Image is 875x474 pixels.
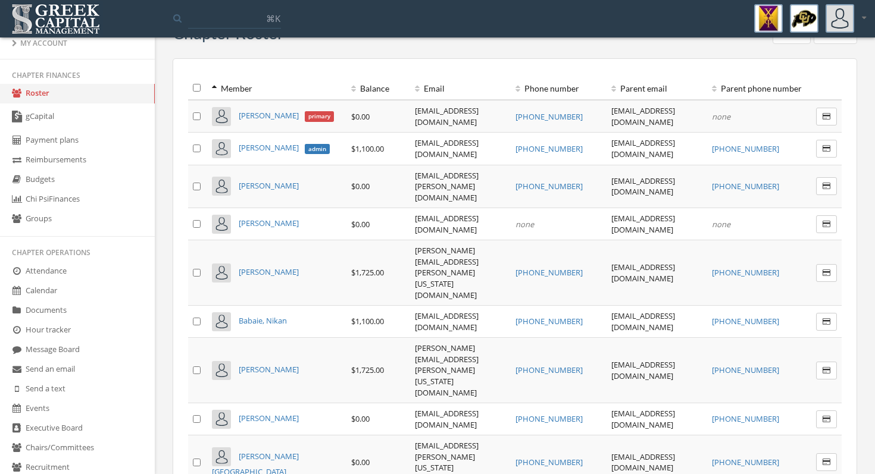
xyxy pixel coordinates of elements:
[611,175,675,197] a: [EMAIL_ADDRESS][DOMAIN_NAME]
[515,365,583,375] a: [PHONE_NUMBER]
[239,218,299,228] a: [PERSON_NAME]
[611,105,675,127] a: [EMAIL_ADDRESS][DOMAIN_NAME]
[515,267,583,278] a: [PHONE_NUMBER]
[239,110,333,121] a: [PERSON_NAME]primary
[415,213,479,235] a: [EMAIL_ADDRESS][DOMAIN_NAME]
[351,219,370,230] span: $0.00
[712,111,730,122] em: none
[515,413,583,424] a: [PHONE_NUMBER]
[515,457,583,467] a: [PHONE_NUMBER]
[515,181,583,192] a: [PHONE_NUMBER]
[239,413,299,423] a: [PERSON_NAME]
[173,24,284,42] h3: Chapter Roster
[351,143,384,154] span: $1,100.00
[611,359,675,381] a: [EMAIL_ADDRESS][DOMAIN_NAME]
[707,77,811,100] th: Parent phone number
[712,365,779,375] a: [PHONE_NUMBER]
[415,170,479,203] a: [EMAIL_ADDRESS][PERSON_NAME][DOMAIN_NAME]
[410,77,511,100] th: Email
[611,310,675,332] a: [EMAIL_ADDRESS][DOMAIN_NAME]
[239,266,299,277] a: [PERSON_NAME]
[712,181,779,192] a: [PHONE_NUMBER]
[351,457,370,467] span: $0.00
[515,219,534,230] em: none
[351,111,370,122] span: $0.00
[611,451,675,473] a: [EMAIL_ADDRESS][DOMAIN_NAME]
[515,111,583,122] a: [PHONE_NUMBER]
[351,316,384,327] span: $1,100.00
[239,315,287,326] a: Babaie, Nikan
[351,267,384,278] span: $1,725.00
[346,77,410,100] th: Balance
[607,77,708,100] th: Parent email
[712,457,779,467] a: [PHONE_NUMBER]
[515,143,583,154] a: [PHONE_NUMBER]
[712,219,730,230] em: none
[611,408,675,430] a: [EMAIL_ADDRESS][DOMAIN_NAME]
[239,110,299,121] span: [PERSON_NAME]
[239,364,299,375] a: [PERSON_NAME]
[611,213,675,235] a: [EMAIL_ADDRESS][DOMAIN_NAME]
[515,316,583,327] a: [PHONE_NUMBER]
[712,267,779,278] a: [PHONE_NUMBER]
[351,181,370,192] span: $0.00
[611,137,675,159] a: [EMAIL_ADDRESS][DOMAIN_NAME]
[351,365,384,375] span: $1,725.00
[239,180,299,191] a: [PERSON_NAME]
[415,343,479,397] a: [PERSON_NAME][EMAIL_ADDRESS][PERSON_NAME][US_STATE][DOMAIN_NAME]
[207,77,346,100] th: Member
[611,262,675,284] a: [EMAIL_ADDRESS][DOMAIN_NAME]
[12,38,143,48] div: My Account
[415,408,479,430] a: [EMAIL_ADDRESS][DOMAIN_NAME]
[712,316,779,327] a: [PHONE_NUMBER]
[712,413,779,424] a: [PHONE_NUMBER]
[266,12,280,24] span: ⌘K
[305,144,330,155] span: admin
[351,413,370,424] span: $0.00
[415,310,479,332] a: [EMAIL_ADDRESS][DOMAIN_NAME]
[305,111,334,122] span: primary
[415,245,479,300] a: [PERSON_NAME][EMAIL_ADDRESS][PERSON_NAME][US_STATE][DOMAIN_NAME]
[712,143,779,154] a: [PHONE_NUMBER]
[511,77,607,100] th: Phone number
[415,105,479,127] a: [EMAIL_ADDRESS][DOMAIN_NAME]
[239,142,329,153] a: [PERSON_NAME]admin
[239,142,299,153] span: [PERSON_NAME]
[415,137,479,159] a: [EMAIL_ADDRESS][DOMAIN_NAME]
